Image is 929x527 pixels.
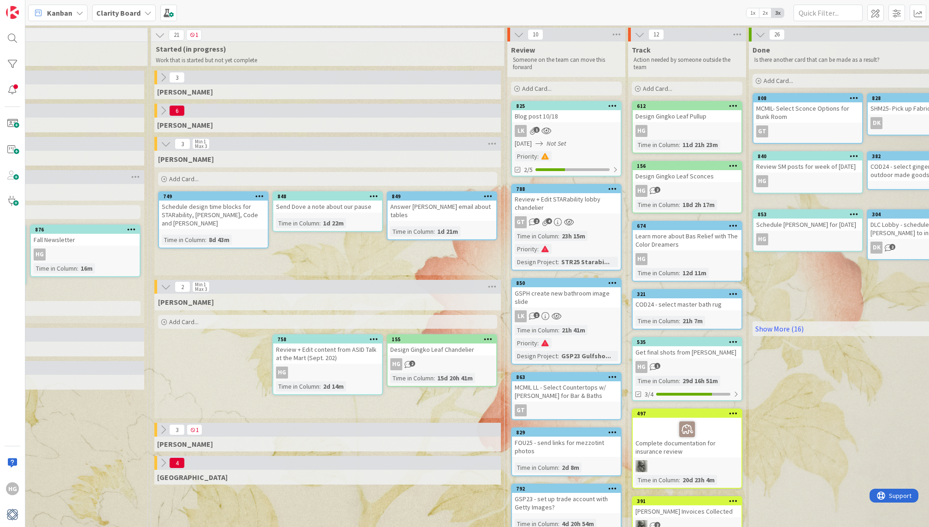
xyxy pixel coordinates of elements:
[753,152,862,160] div: 840
[633,460,741,472] div: PA
[434,226,435,237] span: :
[558,257,559,267] span: :
[679,316,680,326] span: :
[388,201,496,221] div: Answer [PERSON_NAME] email about tables
[758,211,862,218] div: 853
[558,231,559,241] span: :
[635,460,647,472] img: PA
[388,192,496,221] div: 849Answer [PERSON_NAME] email about tables
[635,475,679,485] div: Time in Column
[635,361,647,373] div: HG
[635,185,647,197] div: HG
[435,373,475,383] div: 15d 20h 41m
[645,390,653,399] span: 3/4
[512,185,621,213] div: 788Review + Edit STARability lobby chandelier
[169,318,199,326] span: Add Card...
[390,373,434,383] div: Time in Column
[77,263,78,273] span: :
[559,462,582,473] div: 2d 8m
[654,187,660,193] span: 2
[158,154,214,164] span: Lisa K.
[388,343,496,355] div: Design Gingko Leaf Chandelier
[635,268,679,278] div: Time in Column
[169,175,199,183] span: Add Card...
[635,376,679,386] div: Time in Column
[515,231,558,241] div: Time in Column
[759,8,771,18] span: 2x
[31,249,140,261] div: HG
[512,310,621,322] div: LK
[680,268,709,278] div: 12d 11m
[633,110,741,122] div: Design Gingko Leaf Pullup
[163,193,268,200] div: 749
[753,175,862,187] div: HG
[753,219,862,231] div: Schedule [PERSON_NAME] for [DATE]
[273,201,382,213] div: Send Dove a note about our pause
[637,223,741,229] div: 674
[276,381,319,391] div: Time in Column
[175,138,190,149] span: 3
[169,424,185,435] span: 3
[512,428,621,437] div: 829
[31,234,140,246] div: Fall Newsletter
[175,281,190,292] span: 2
[764,77,793,85] span: Add Card...
[771,8,784,18] span: 3x
[512,404,621,416] div: GT
[753,94,862,102] div: 808
[321,381,346,391] div: 2d 14m
[522,84,552,93] span: Add Card...
[515,139,532,148] span: [DATE]
[633,290,741,310] div: 321COD24 - select master bath rug
[195,139,206,144] div: Min 1
[195,144,207,148] div: Max 3
[512,216,621,228] div: GT
[679,376,680,386] span: :
[516,486,621,492] div: 792
[559,351,613,361] div: GSP23 Gulfsho...
[889,244,895,250] span: 2
[758,95,862,101] div: 808
[753,45,770,54] span: Done
[679,140,680,150] span: :
[633,162,741,182] div: 156Design Gingko Leaf Sconces
[159,192,268,201] div: 749
[273,192,382,213] div: 848Send Dove a note about our pause
[388,335,496,355] div: 155Design Gingko Leaf Chandelier
[34,249,46,261] div: HG
[195,282,206,287] div: Min 1
[747,8,759,18] span: 1x
[388,192,496,201] div: 849
[633,102,741,122] div: 612Design Gingko Leaf Pullup
[273,367,382,379] div: HG
[19,1,42,12] span: Support
[633,185,741,197] div: HG
[156,44,493,53] span: Started (in progress)
[635,140,679,150] div: Time in Column
[633,418,741,457] div: Complete documentation for insurance review
[680,316,705,326] div: 21h 7m
[515,125,527,137] div: LK
[390,226,434,237] div: Time in Column
[515,244,537,254] div: Priority
[756,175,768,187] div: HG
[679,268,680,278] span: :
[753,152,862,172] div: 840Review SM posts for week of [DATE]
[6,482,19,495] div: HG
[511,45,535,54] span: Review
[169,457,185,468] span: 4
[753,210,862,231] div: 853Schedule [PERSON_NAME] for [DATE]
[546,218,552,224] span: 4
[633,222,741,250] div: 674Learn more about Bas Relief with The Color Dreamers
[277,193,382,200] div: 848
[512,125,621,137] div: LK
[635,200,679,210] div: Time in Column
[756,125,768,137] div: GT
[516,186,621,192] div: 788
[637,163,741,169] div: 156
[515,151,537,161] div: Priority
[524,165,533,175] span: 2/5
[392,193,496,200] div: 849
[388,358,496,370] div: HG
[516,429,621,436] div: 829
